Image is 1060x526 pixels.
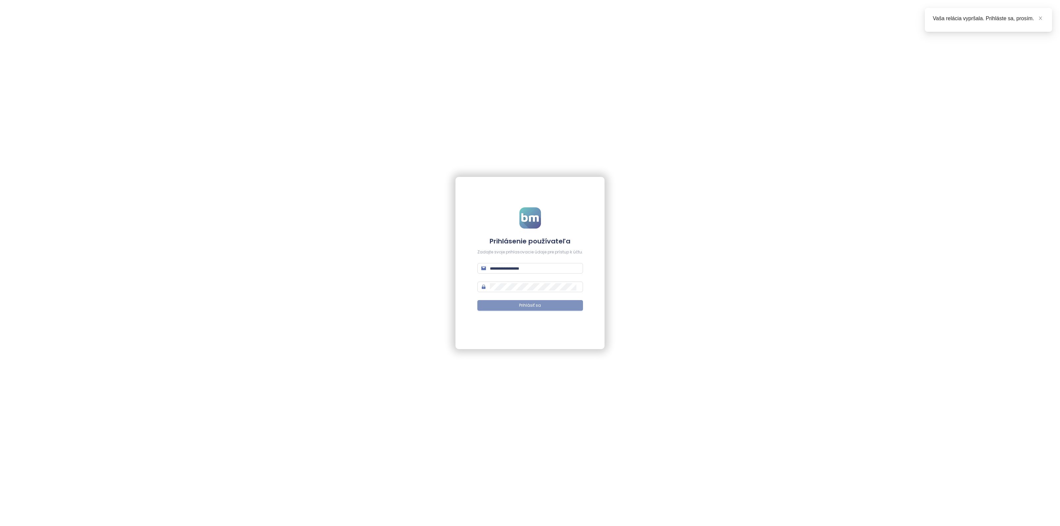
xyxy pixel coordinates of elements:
span: close [1038,16,1043,21]
div: Vaša relácia vypršala. Prihláste sa, prosím. [933,15,1044,23]
span: lock [481,285,486,289]
img: logo [519,207,541,229]
span: Prihlásiť sa [519,302,541,309]
h4: Prihlásenie používateľa [477,237,583,246]
span: mail [481,266,486,271]
div: Zadajte svoje prihlasovacie údaje pre prístup k účtu. [477,249,583,255]
button: Prihlásiť sa [477,300,583,311]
